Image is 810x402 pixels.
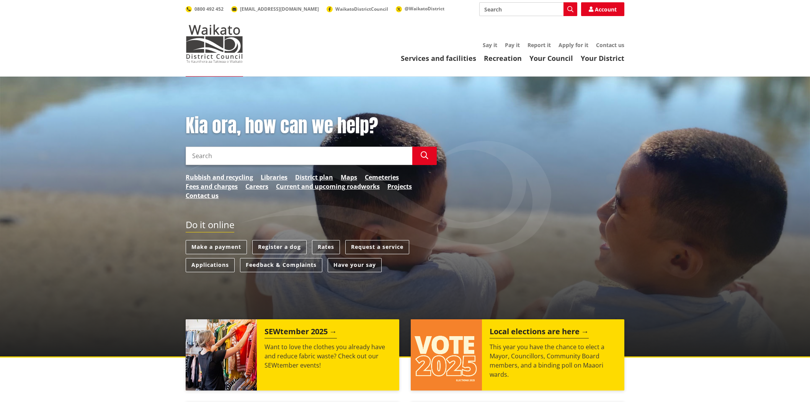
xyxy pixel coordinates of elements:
input: Search input [186,147,412,165]
img: Vote 2025 [411,319,482,391]
span: [EMAIL_ADDRESS][DOMAIN_NAME] [240,6,319,12]
a: Recreation [484,54,522,63]
a: Maps [341,173,357,182]
a: SEWtember 2025 Want to love the clothes you already have and reduce fabric waste? Check out our S... [186,319,399,391]
a: Have your say [328,258,382,272]
a: Report it [527,41,551,49]
a: Your District [581,54,624,63]
span: WaikatoDistrictCouncil [335,6,388,12]
a: Services and facilities [401,54,476,63]
a: [EMAIL_ADDRESS][DOMAIN_NAME] [231,6,319,12]
a: Contact us [596,41,624,49]
a: Contact us [186,191,219,200]
a: Careers [245,182,268,191]
img: Waikato District Council - Te Kaunihera aa Takiwaa o Waikato [186,25,243,63]
span: 0800 492 452 [194,6,224,12]
a: Your Council [529,54,573,63]
a: Fees and charges [186,182,238,191]
a: Account [581,2,624,16]
a: Make a payment [186,240,247,254]
p: This year you have the chance to elect a Mayor, Councillors, Community Board members, and a bindi... [490,342,617,379]
input: Search input [479,2,577,16]
h1: Kia ora, how can we help? [186,115,437,137]
a: 0800 492 452 [186,6,224,12]
span: @WaikatoDistrict [405,5,444,12]
a: Apply for it [559,41,588,49]
a: Cemeteries [365,173,399,182]
a: District plan [295,173,333,182]
a: Libraries [261,173,287,182]
a: @WaikatoDistrict [396,5,444,12]
h2: Local elections are here [490,327,589,338]
h2: Do it online [186,219,234,233]
img: SEWtember [186,319,257,391]
a: Request a service [345,240,409,254]
a: Rates [312,240,340,254]
p: Want to love the clothes you already have and reduce fabric waste? Check out our SEWtember events! [265,342,392,370]
a: Projects [387,182,412,191]
a: Rubbish and recycling [186,173,253,182]
a: Pay it [505,41,520,49]
h2: SEWtember 2025 [265,327,337,338]
a: Applications [186,258,235,272]
a: Local elections are here This year you have the chance to elect a Mayor, Councillors, Community B... [411,319,624,391]
a: Feedback & Complaints [240,258,322,272]
a: Register a dog [252,240,307,254]
a: WaikatoDistrictCouncil [327,6,388,12]
a: Say it [483,41,497,49]
a: Current and upcoming roadworks [276,182,380,191]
